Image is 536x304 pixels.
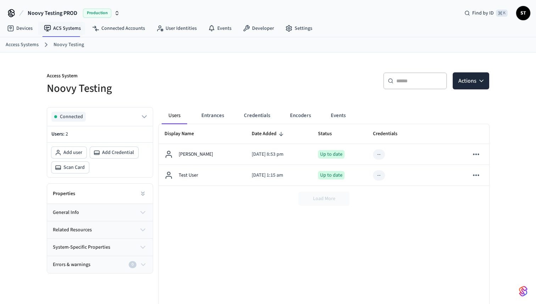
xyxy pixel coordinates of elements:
a: Connected Accounts [86,22,151,35]
button: Encoders [284,107,317,124]
span: Noovy Testing PROD [28,9,77,17]
button: Errors & warnings0 [47,256,153,273]
div: 0 [129,261,136,268]
button: ST [516,6,530,20]
div: -- [377,172,381,179]
button: Add Credential [90,147,138,158]
button: Add user [51,147,86,158]
a: Developer [237,22,280,35]
p: Users: [51,131,149,138]
p: [DATE] 1:15 am [252,172,306,179]
span: Status [318,128,341,139]
span: Display Name [164,128,203,139]
p: [PERSON_NAME] [179,151,213,158]
button: related resources [47,221,153,238]
button: Events [325,107,351,124]
img: SeamLogoGradient.69752ec5.svg [519,286,527,297]
a: Events [202,22,237,35]
a: Settings [280,22,318,35]
p: Test User [179,172,198,179]
table: sticky table [159,124,489,186]
span: Add user [63,149,82,156]
span: Date Added [252,128,286,139]
span: ⌘ K [496,10,508,17]
button: Entrances [196,107,230,124]
button: Credentials [238,107,276,124]
button: general info [47,204,153,221]
button: Scan Card [51,162,89,173]
h2: Properties [53,190,75,197]
a: Access Systems [6,41,39,49]
div: Find by ID⌘ K [459,7,513,20]
span: Credentials [373,128,407,139]
span: Production [83,9,111,18]
div: Up to date [318,171,345,179]
span: system-specific properties [53,244,110,251]
p: Access System [47,72,264,81]
span: Scan Card [63,164,85,171]
div: Up to date [318,150,345,159]
span: 2 [66,131,68,138]
button: Connected [51,112,149,122]
a: ACS Systems [38,22,86,35]
a: Noovy Testing [54,41,84,49]
button: Users [162,107,187,124]
span: Find by ID [472,10,494,17]
p: [DATE] 8:53 pm [252,151,306,158]
a: User Identities [151,22,202,35]
span: ST [517,7,530,20]
span: Errors & warnings [53,261,90,269]
h5: Noovy Testing [47,81,264,96]
button: system-specific properties [47,239,153,256]
button: Actions [453,72,489,89]
div: -- [377,151,381,158]
span: related resources [53,226,92,234]
a: Devices [1,22,38,35]
span: Add Credential [102,149,134,156]
span: Connected [60,113,83,120]
span: general info [53,209,79,216]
